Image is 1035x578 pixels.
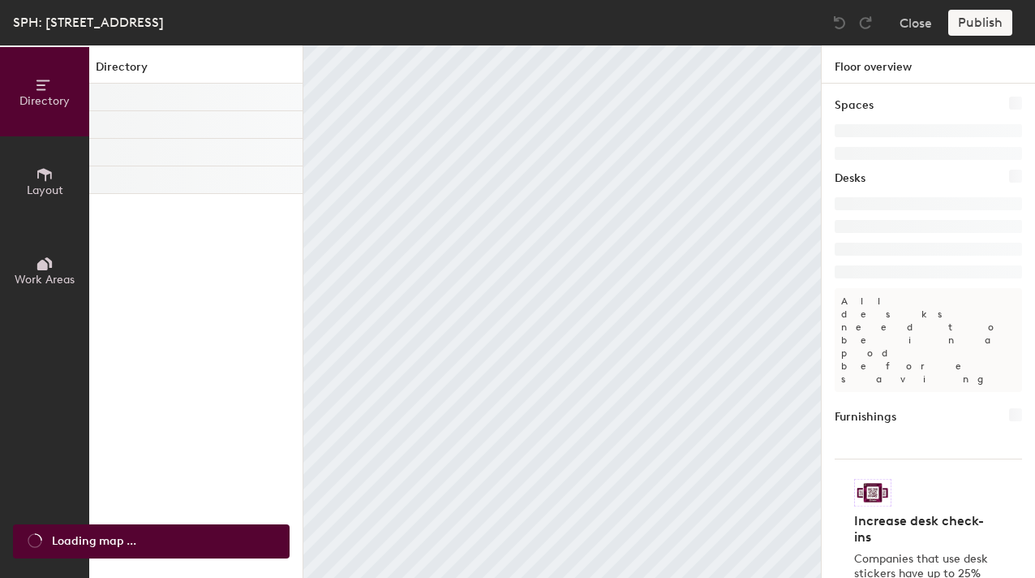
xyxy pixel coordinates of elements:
h1: Directory [89,58,303,84]
h1: Spaces [835,97,874,114]
div: SPH: [STREET_ADDRESS] [13,12,164,32]
h4: Increase desk check-ins [854,513,993,546]
h1: Furnishings [835,408,896,426]
span: Layout [27,183,63,197]
img: Sticker logo [854,479,891,507]
span: Work Areas [15,273,75,287]
h1: Floor overview [822,45,1035,84]
img: Redo [857,15,874,31]
img: Undo [831,15,848,31]
p: All desks need to be in a pod before saving [835,288,1022,392]
span: Loading map ... [52,533,136,550]
h1: Desks [835,170,865,188]
span: Directory [19,94,70,108]
canvas: Map [303,45,821,578]
button: Close [900,10,932,36]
